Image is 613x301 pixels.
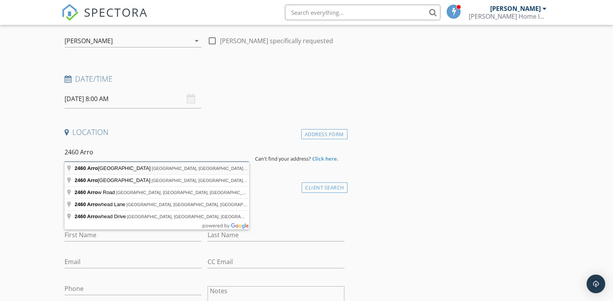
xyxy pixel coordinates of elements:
[127,214,265,219] span: [GEOGRAPHIC_DATA], [GEOGRAPHIC_DATA], [GEOGRAPHIC_DATA]
[75,165,152,171] span: [GEOGRAPHIC_DATA]
[490,5,541,12] div: [PERSON_NAME]
[312,155,339,162] strong: Click here.
[302,182,348,193] div: Client Search
[152,178,290,183] span: [GEOGRAPHIC_DATA], [GEOGRAPHIC_DATA], [GEOGRAPHIC_DATA]
[469,12,547,20] div: Riley Home Inspections
[220,37,333,45] label: [PERSON_NAME] specifically requested
[65,143,249,162] input: Address Search
[116,190,255,195] span: [GEOGRAPHIC_DATA], [GEOGRAPHIC_DATA], [GEOGRAPHIC_DATA]
[65,89,201,108] input: Select date
[65,127,344,137] h4: Location
[192,36,201,45] i: arrow_drop_down
[65,74,344,84] h4: Date/Time
[255,155,311,162] span: Can't find your address?
[75,213,127,219] span: whead Drive
[87,165,98,171] span: Arro
[75,201,126,207] span: whead Lane
[75,177,98,183] span: 2460 Arro
[75,201,98,207] span: 2460 Arro
[301,129,348,140] div: Address Form
[84,4,148,20] span: SPECTORA
[75,165,86,171] span: 2460
[75,177,152,183] span: [GEOGRAPHIC_DATA]
[285,5,440,20] input: Search everything...
[126,202,265,207] span: [GEOGRAPHIC_DATA], [GEOGRAPHIC_DATA], [GEOGRAPHIC_DATA]
[75,189,116,195] span: w Road
[75,213,98,219] span: 2460 Arro
[587,275,605,293] div: Open Intercom Messenger
[61,10,148,27] a: SPECTORA
[75,189,98,195] span: 2460 Arro
[61,4,79,21] img: The Best Home Inspection Software - Spectora
[65,37,113,44] div: [PERSON_NAME]
[152,166,290,171] span: [GEOGRAPHIC_DATA], [GEOGRAPHIC_DATA], [GEOGRAPHIC_DATA]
